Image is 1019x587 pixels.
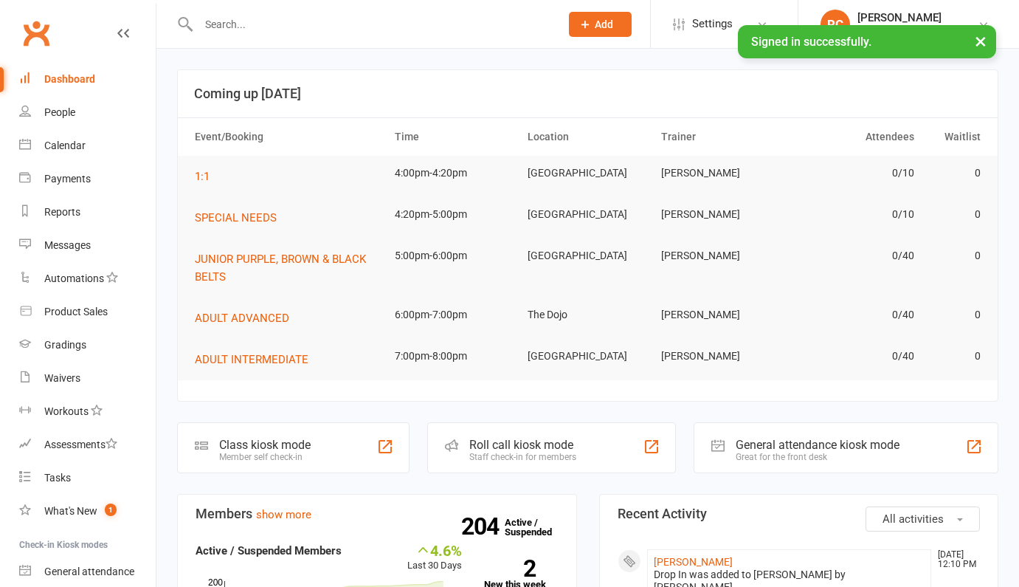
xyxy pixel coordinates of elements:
[521,298,654,332] td: The Dojo
[44,173,91,185] div: Payments
[857,11,942,24] div: [PERSON_NAME]
[521,118,654,156] th: Location
[44,439,117,450] div: Assessments
[195,253,366,284] span: JUNIOR PURPLE, BROWN & BLACK BELTS
[19,63,156,96] a: Dashboard
[194,86,981,101] h3: Coming up [DATE]
[521,197,654,232] td: [GEOGRAPHIC_DATA]
[19,461,156,495] a: Tasks
[736,452,899,462] div: Great for the front desk
[44,306,108,317] div: Product Sales
[821,10,850,39] div: RC
[195,170,210,183] span: 1:1
[256,508,311,521] a: show more
[194,14,550,35] input: Search...
[521,339,654,374] td: [GEOGRAPHIC_DATA]
[195,353,308,366] span: ADULT INTERMEDIATE
[388,118,522,156] th: Time
[787,118,921,156] th: Attendees
[787,339,921,374] td: 0/40
[484,557,536,580] strong: 2
[19,495,156,528] a: What's New1
[654,238,788,273] td: [PERSON_NAME]
[751,35,871,49] span: Signed in successfully.
[505,507,570,548] a: 204Active / Suspended
[19,129,156,162] a: Calendar
[388,156,522,190] td: 4:00pm-4:20pm
[921,339,987,374] td: 0
[736,438,899,452] div: General attendance kiosk mode
[388,197,522,232] td: 4:20pm-5:00pm
[521,156,654,190] td: [GEOGRAPHIC_DATA]
[866,507,980,532] button: All activities
[195,309,300,327] button: ADULT ADVANCED
[469,438,576,452] div: Roll call kiosk mode
[787,298,921,332] td: 0/40
[44,505,97,517] div: What's New
[19,196,156,229] a: Reports
[44,472,71,484] div: Tasks
[388,298,522,332] td: 6:00pm-7:00pm
[44,239,91,251] div: Messages
[787,197,921,232] td: 0/10
[921,298,987,332] td: 0
[654,156,788,190] td: [PERSON_NAME]
[219,438,311,452] div: Class kiosk mode
[19,229,156,262] a: Messages
[882,512,944,526] span: All activities
[195,168,220,185] button: 1:1
[921,118,987,156] th: Waitlist
[787,238,921,273] td: 0/40
[19,428,156,461] a: Assessments
[44,566,134,577] div: General attendance
[44,140,86,151] div: Calendar
[188,118,388,156] th: Event/Booking
[930,550,979,569] time: [DATE] 12:10 PM
[19,162,156,196] a: Payments
[654,339,788,374] td: [PERSON_NAME]
[44,106,75,118] div: People
[19,262,156,295] a: Automations
[195,250,381,286] button: JUNIOR PURPLE, BROWN & BLACK BELTS
[569,12,632,37] button: Add
[19,395,156,428] a: Workouts
[461,515,505,538] strong: 204
[388,238,522,273] td: 5:00pm-6:00pm
[469,452,576,462] div: Staff check-in for members
[19,96,156,129] a: People
[18,15,55,52] a: Clubworx
[19,362,156,395] a: Waivers
[921,156,987,190] td: 0
[654,556,733,568] a: [PERSON_NAME]
[19,295,156,329] a: Product Sales
[654,298,788,332] td: [PERSON_NAME]
[967,25,994,57] button: ×
[44,405,89,417] div: Workouts
[857,24,942,38] div: Vale Karate
[618,507,981,521] h3: Recent Activity
[407,542,462,574] div: Last 30 Days
[19,329,156,362] a: Gradings
[195,211,277,224] span: SPECIAL NEEDS
[44,339,86,351] div: Gradings
[105,504,117,516] span: 1
[44,372,80,384] div: Waivers
[787,156,921,190] td: 0/10
[44,206,80,218] div: Reports
[407,542,462,558] div: 4.6%
[692,7,733,41] span: Settings
[44,272,104,284] div: Automations
[521,238,654,273] td: [GEOGRAPHIC_DATA]
[219,452,311,462] div: Member self check-in
[921,197,987,232] td: 0
[195,312,289,325] span: ADULT ADVANCED
[654,118,788,156] th: Trainer
[921,238,987,273] td: 0
[196,544,342,557] strong: Active / Suspended Members
[44,73,95,85] div: Dashboard
[196,507,559,521] h3: Members
[388,339,522,374] td: 7:00pm-8:00pm
[195,209,287,227] button: SPECIAL NEEDS
[595,18,613,30] span: Add
[195,351,319,368] button: ADULT INTERMEDIATE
